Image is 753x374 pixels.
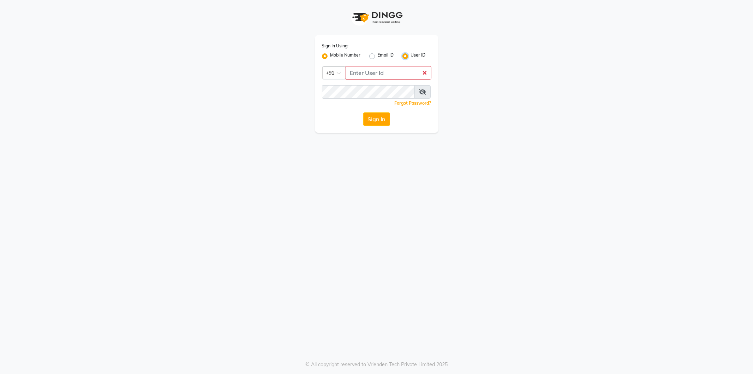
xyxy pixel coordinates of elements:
input: Username [346,66,431,80]
label: Mobile Number [330,52,361,60]
label: Sign In Using: [322,43,349,49]
label: Email ID [378,52,394,60]
label: User ID [411,52,426,60]
button: Sign In [363,112,390,126]
input: Username [322,85,415,99]
img: logo1.svg [348,7,405,28]
a: Forgot Password? [395,100,431,106]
